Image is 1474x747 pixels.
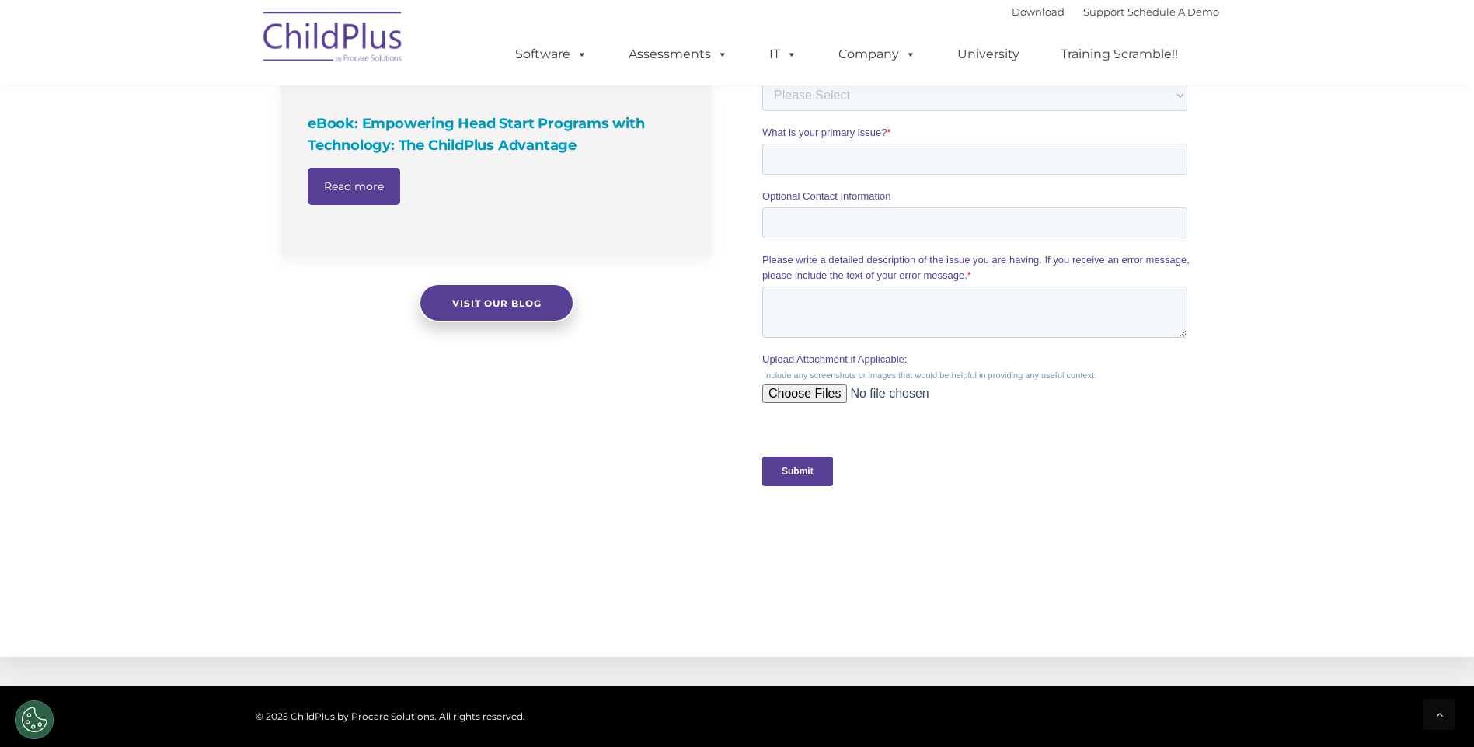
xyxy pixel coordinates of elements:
[1012,5,1219,18] font: |
[754,39,813,70] a: IT
[256,711,525,722] span: © 2025 ChildPlus by Procare Solutions. All rights reserved.
[308,113,688,156] h4: eBook: Empowering Head Start Programs with Technology: The ChildPlus Advantage
[1045,39,1193,70] a: Training Scramble!!
[15,700,54,739] button: Cookies Settings
[308,168,400,205] a: Read more
[942,39,1035,70] a: University
[613,39,744,70] a: Assessments
[1012,5,1065,18] a: Download
[1083,5,1124,18] a: Support
[256,1,411,78] img: ChildPlus by Procare Solutions
[500,39,603,70] a: Software
[419,283,574,322] a: Visit our blog
[1127,5,1219,18] a: Schedule A Demo
[451,297,541,309] span: Visit our blog
[823,39,932,70] a: Company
